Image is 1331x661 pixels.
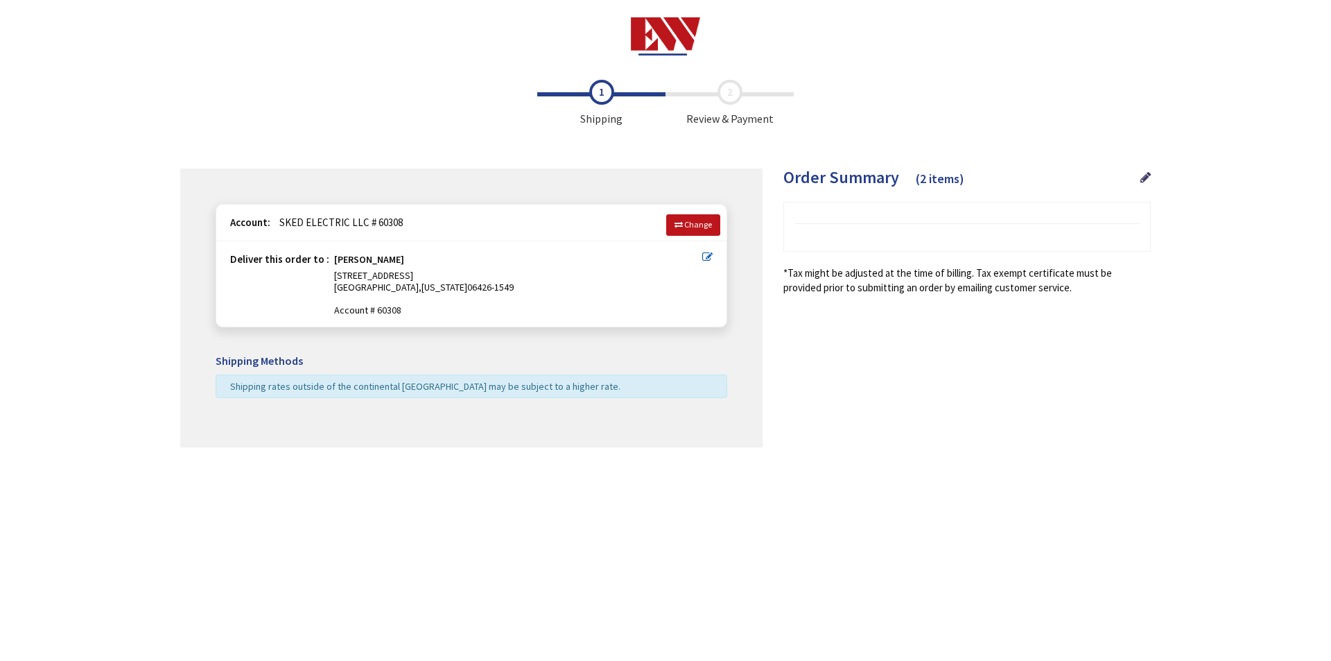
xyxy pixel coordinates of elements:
[467,281,514,293] span: 06426-1549
[916,171,964,187] span: (2 items)
[783,266,1151,295] : *Tax might be adjusted at the time of billing. Tax exempt certificate must be provided prior to s...
[334,254,404,270] strong: [PERSON_NAME]
[334,269,413,282] span: [STREET_ADDRESS]
[216,355,727,368] h5: Shipping Methods
[665,80,794,127] span: Review & Payment
[334,304,702,316] span: Account # 60308
[783,166,899,188] span: Order Summary
[537,80,665,127] span: Shipping
[230,252,329,266] strong: Deliver this order to :
[272,216,403,229] span: SKED ELECTRIC LLC # 60308
[230,380,620,393] span: Shipping rates outside of the continental [GEOGRAPHIC_DATA] may be subject to a higher rate.
[666,214,720,235] a: Change
[684,219,712,230] span: Change
[230,216,270,229] strong: Account:
[631,17,701,55] img: Electrical Wholesalers, Inc.
[421,281,467,293] span: [US_STATE]
[334,281,421,293] span: [GEOGRAPHIC_DATA],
